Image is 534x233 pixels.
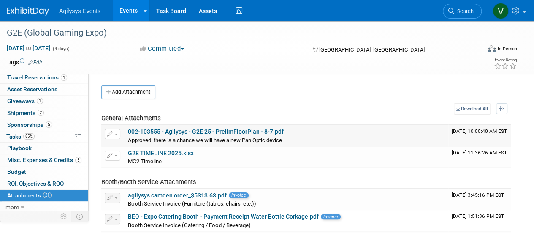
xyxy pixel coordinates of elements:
[4,25,474,41] div: G2E (Global Gaming Expo)
[5,204,19,211] span: more
[52,46,70,52] span: (4 days)
[0,84,88,95] a: Asset Reservations
[442,44,517,57] div: Event Format
[6,44,51,52] span: [DATE] [DATE]
[37,98,43,104] span: 1
[497,46,517,52] div: In-Person
[7,110,44,116] span: Shipments
[7,7,49,16] img: ExhibitDay
[0,131,88,143] a: Tasks85%
[0,143,88,154] a: Playbook
[128,137,282,143] span: Approved! there is a chance we will have a new Pan Optic device
[454,8,474,14] span: Search
[0,154,88,166] a: Misc. Expenses & Credits5
[488,45,496,52] img: Format-Inperson.png
[128,192,227,199] a: agilysys camden order_$5313.63.pdf
[128,158,162,164] span: MC2 Timeline
[448,147,511,168] td: Upload Timestamp
[494,58,517,62] div: Event Rating
[7,156,81,163] span: Misc. Expenses & Credits
[101,114,161,122] span: General Attachments
[321,214,341,219] span: Invoice
[0,107,88,119] a: Shipments2
[448,189,511,210] td: Upload Timestamp
[452,150,507,156] span: Upload Timestamp
[28,60,42,66] a: Edit
[128,200,256,207] span: Booth Service Invoice (Furniture (tables, chairs, etc.))
[454,103,491,115] a: Download All
[7,192,52,199] span: Attachments
[43,192,52,198] span: 21
[7,145,32,151] span: Playbook
[448,125,511,146] td: Upload Timestamp
[128,128,284,135] a: 002-103555 - Agilysys - G2E 25 - PrelimFloorPlan - 8-7.pdf
[128,222,251,228] span: Booth Service Invoice (Catering / Food / Beverage)
[38,110,44,116] span: 2
[0,72,88,83] a: Travel Reservations1
[448,210,511,231] td: Upload Timestamp
[61,74,67,81] span: 1
[229,192,249,198] span: Invoice
[452,128,507,134] span: Upload Timestamp
[128,213,319,220] a: BEO - Expo Catering Booth - Payment Receipt Water Bottle Corkage.pdf
[493,3,509,19] img: Vaitiare Munoz
[443,4,482,19] a: Search
[137,44,187,53] button: Committed
[7,121,52,128] span: Sponsorships
[71,211,89,222] td: Toggle Event Tabs
[0,119,88,131] a: Sponsorships5
[23,133,35,140] span: 85%
[452,213,504,219] span: Upload Timestamp
[319,47,424,53] span: [GEOGRAPHIC_DATA], [GEOGRAPHIC_DATA]
[7,86,57,93] span: Asset Reservations
[59,8,100,14] span: Agilysys Events
[7,74,67,81] span: Travel Reservations
[57,211,71,222] td: Personalize Event Tab Strip
[24,45,33,52] span: to
[6,58,42,66] td: Tags
[0,178,88,189] a: ROI, Objectives & ROO
[101,85,155,99] button: Add Attachment
[0,166,88,178] a: Budget
[0,96,88,107] a: Giveaways1
[7,180,64,187] span: ROI, Objectives & ROO
[75,157,81,163] span: 5
[46,121,52,128] span: 5
[0,190,88,201] a: Attachments21
[101,178,196,186] span: Booth/Booth Service Attachments
[7,98,43,104] span: Giveaways
[6,133,35,140] span: Tasks
[452,192,504,198] span: Upload Timestamp
[7,168,26,175] span: Budget
[0,202,88,213] a: more
[128,150,194,156] a: G2E TIMELINE 2025.xlsx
